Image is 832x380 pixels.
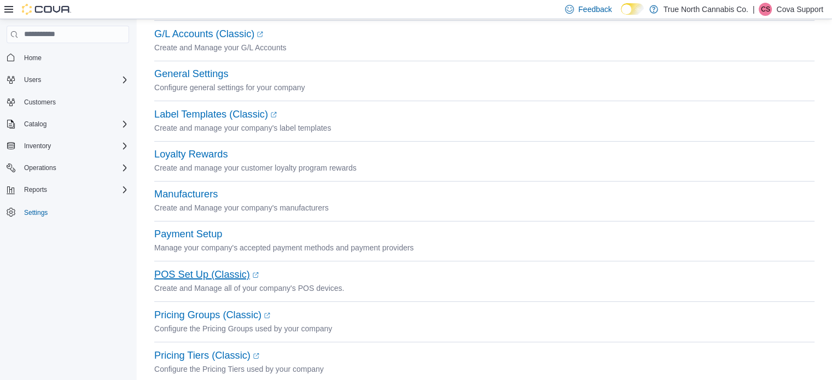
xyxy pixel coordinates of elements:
button: Reports [20,183,51,196]
span: Inventory [24,142,51,150]
p: Configure the Pricing Groups used by your company [154,322,814,335]
a: Home [20,51,46,65]
svg: External link [257,31,263,38]
span: Catalog [24,120,46,128]
button: Operations [20,161,61,174]
p: Manage your company's accepted payment methods and payment providers [154,241,814,254]
span: Settings [20,205,129,219]
svg: External link [253,353,259,359]
a: Customers [20,96,60,109]
button: Customers [2,94,133,110]
nav: Complex example [7,45,129,249]
button: Loyalty Rewards [154,149,228,160]
span: Home [24,54,42,62]
p: Cova Support [776,3,823,16]
p: | [753,3,755,16]
button: Settings [2,204,133,220]
span: Home [20,51,129,65]
button: Operations [2,160,133,176]
p: Create and Manage your G/L Accounts [154,41,814,54]
a: Pricing Groups (Classic)External link [154,309,270,320]
img: Cova [22,4,71,15]
svg: External link [252,272,259,278]
button: General Settings [154,68,228,80]
button: Payment Setup [154,229,222,240]
div: Cova Support [759,3,772,16]
span: Catalog [20,118,129,131]
span: CS [761,3,770,16]
svg: External link [264,312,270,319]
p: Create and manage your customer loyalty program rewards [154,161,814,174]
span: Customers [24,98,56,107]
a: G/L Accounts (Classic)External link [154,28,263,39]
a: Label Templates (Classic)External link [154,109,277,120]
button: Inventory [20,139,55,153]
span: Users [24,75,41,84]
span: Feedback [578,4,612,15]
p: Create and manage your company's label templates [154,121,814,135]
span: Operations [24,163,56,172]
button: Manufacturers [154,189,218,200]
input: Dark Mode [621,3,644,15]
span: Customers [20,95,129,109]
button: Home [2,50,133,66]
span: Users [20,73,129,86]
p: Configure the Pricing Tiers used by your company [154,363,814,376]
p: True North Cannabis Co. [664,3,748,16]
p: Create and Manage your company's manufacturers [154,201,814,214]
p: Configure general settings for your company [154,81,814,94]
span: Reports [20,183,129,196]
a: Pricing Tiers (Classic)External link [154,350,259,361]
button: Catalog [20,118,51,131]
svg: External link [270,112,277,118]
button: Inventory [2,138,133,154]
button: Users [20,73,45,86]
button: Reports [2,182,133,197]
span: Reports [24,185,47,194]
span: Settings [24,208,48,217]
a: Settings [20,206,52,219]
a: POS Set Up (Classic)External link [154,269,259,280]
span: Inventory [20,139,129,153]
p: Create and Manage all of your company's POS devices. [154,282,814,295]
button: Catalog [2,116,133,132]
button: Users [2,72,133,87]
span: Operations [20,161,129,174]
